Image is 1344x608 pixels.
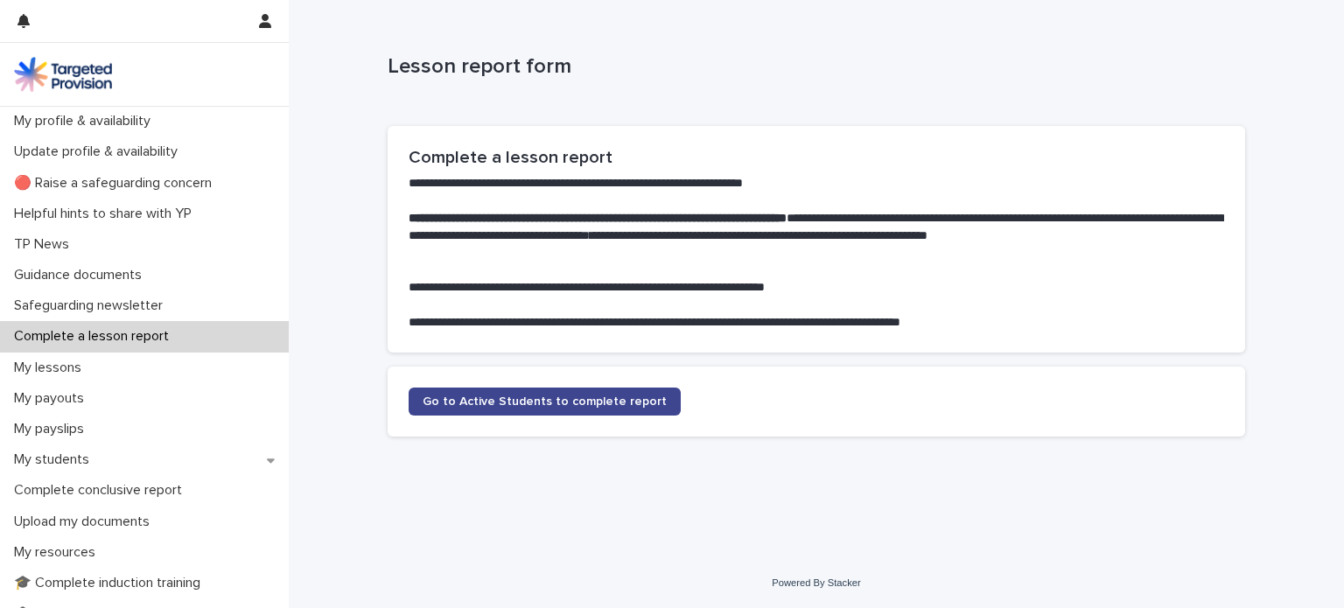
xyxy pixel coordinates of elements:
p: Safeguarding newsletter [7,297,177,314]
a: Go to Active Students to complete report [409,388,681,416]
p: TP News [7,236,83,253]
p: My payslips [7,421,98,437]
span: Go to Active Students to complete report [423,395,667,408]
p: Complete a lesson report [7,328,183,345]
a: Powered By Stacker [772,577,860,588]
p: Lesson report form [388,54,1238,80]
p: My resources [7,544,109,561]
h2: Complete a lesson report [409,147,1224,168]
img: M5nRWzHhSzIhMunXDL62 [14,57,112,92]
p: Update profile & availability [7,143,192,160]
p: My payouts [7,390,98,407]
p: Upload my documents [7,514,164,530]
p: Guidance documents [7,267,156,283]
p: Complete conclusive report [7,482,196,499]
p: My lessons [7,360,95,376]
p: 🔴 Raise a safeguarding concern [7,175,226,192]
p: Helpful hints to share with YP [7,206,206,222]
p: My profile & availability [7,113,164,129]
p: 🎓 Complete induction training [7,575,214,591]
p: My students [7,451,103,468]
